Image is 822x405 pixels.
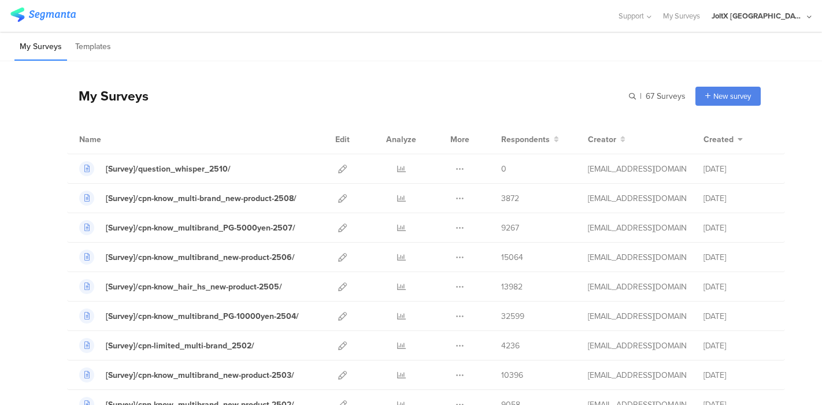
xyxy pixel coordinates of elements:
[106,340,254,352] div: [Survey]/cpn-limited_multi-brand_2502/
[501,369,523,381] span: 10396
[106,251,295,263] div: [Survey]/cpn-know_multibrand_new-product-2506/
[14,34,67,61] li: My Surveys
[67,86,149,106] div: My Surveys
[79,220,295,235] a: [Survey]/cpn-know_multibrand_PG-5000yen-2507/
[588,340,686,352] div: kumai.ik@pg.com
[703,340,773,352] div: [DATE]
[703,163,773,175] div: [DATE]
[703,369,773,381] div: [DATE]
[106,192,297,205] div: [Survey]/cpn-know_multi-brand_new-product-2508/
[79,338,254,353] a: [Survey]/cpn-limited_multi-brand_2502/
[713,91,751,102] span: New survey
[501,192,519,205] span: 3872
[588,163,686,175] div: kumai.ik@pg.com
[384,125,419,154] div: Analyze
[501,281,523,293] span: 13982
[70,34,116,61] li: Templates
[703,192,773,205] div: [DATE]
[79,191,297,206] a: [Survey]/cpn-know_multi-brand_new-product-2508/
[703,281,773,293] div: [DATE]
[588,251,686,263] div: kumai.ik@pg.com
[588,222,686,234] div: kumai.ik@pg.com
[447,125,472,154] div: More
[703,251,773,263] div: [DATE]
[646,90,686,102] span: 67 Surveys
[638,90,643,102] span: |
[79,133,149,146] div: Name
[588,133,616,146] span: Creator
[501,251,523,263] span: 15064
[106,310,299,322] div: [Survey]/cpn-know_multibrand_PG-10000yen-2504/
[712,10,804,21] div: JoltX [GEOGRAPHIC_DATA]
[588,133,625,146] button: Creator
[79,279,282,294] a: [Survey]/cpn-know_hair_hs_new-product-2505/
[588,369,686,381] div: kumai.ik@pg.com
[501,163,506,175] span: 0
[703,133,743,146] button: Created
[501,222,519,234] span: 9267
[588,281,686,293] div: kumai.ik@pg.com
[79,161,231,176] a: [Survey]/question_whisper_2510/
[106,281,282,293] div: [Survey]/cpn-know_hair_hs_new-product-2505/
[79,309,299,324] a: [Survey]/cpn-know_multibrand_PG-10000yen-2504/
[619,10,644,21] span: Support
[703,310,773,322] div: [DATE]
[106,369,294,381] div: [Survey]/cpn-know_multibrand_new-product-2503/
[106,163,231,175] div: [Survey]/question_whisper_2510/
[588,310,686,322] div: kumai.ik@pg.com
[703,222,773,234] div: [DATE]
[10,8,76,22] img: segmanta logo
[501,310,524,322] span: 32599
[501,340,520,352] span: 4236
[588,192,686,205] div: kumai.ik@pg.com
[330,125,355,154] div: Edit
[703,133,734,146] span: Created
[501,133,559,146] button: Respondents
[79,250,295,265] a: [Survey]/cpn-know_multibrand_new-product-2506/
[501,133,550,146] span: Respondents
[79,367,294,382] a: [Survey]/cpn-know_multibrand_new-product-2503/
[106,222,295,234] div: [Survey]/cpn-know_multibrand_PG-5000yen-2507/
